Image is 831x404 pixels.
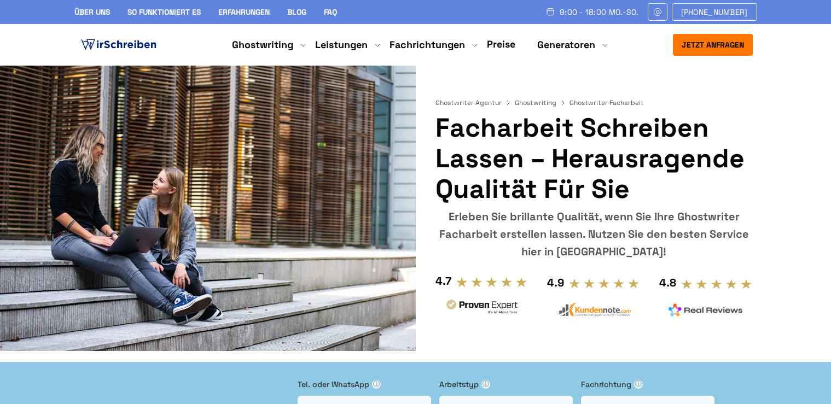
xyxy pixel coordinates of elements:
label: Arbeitstyp [439,378,573,390]
a: Preise [487,38,515,50]
span: ⓘ [372,380,381,389]
img: realreviews [669,303,743,317]
div: 4.8 [659,274,676,291]
span: 9:00 - 18:00 Mo.-So. [560,8,639,16]
div: Erleben Sie brillante Qualität, wenn Sie Ihre Ghostwriter Facharbeit erstellen lassen. Nutzen Sie... [435,208,752,260]
a: Über uns [74,7,110,17]
a: Fachrichtungen [390,38,465,51]
img: Email [653,8,663,16]
span: [PHONE_NUMBER] [681,8,748,16]
button: Jetzt anfragen [673,34,753,56]
span: ⓘ [481,380,490,389]
span: Ghostwriter Facharbeit [570,98,644,107]
a: Ghostwriting [232,38,293,51]
a: [PHONE_NUMBER] [672,3,757,21]
img: stars [456,276,527,288]
img: Schedule [545,7,555,16]
h1: Facharbeit schreiben lassen – Herausragende Qualität für Sie [435,113,752,204]
img: stars [568,278,640,290]
a: So funktioniert es [127,7,201,17]
img: kundennote [556,302,631,317]
a: Ghostwriting [515,98,567,107]
a: Ghostwriter Agentur [435,98,513,107]
a: FAQ [324,7,337,17]
a: Generatoren [537,38,595,51]
span: ⓘ [634,380,643,389]
a: Leistungen [315,38,368,51]
div: 4.7 [435,272,451,290]
label: Tel. oder WhatsApp [298,378,431,390]
a: Erfahrungen [218,7,270,17]
label: Fachrichtung [581,378,714,390]
img: logo ghostwriter-österreich [79,37,159,53]
div: 4.9 [547,274,564,291]
a: Blog [287,7,306,17]
img: provenexpert [445,298,519,318]
img: stars [681,278,752,290]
